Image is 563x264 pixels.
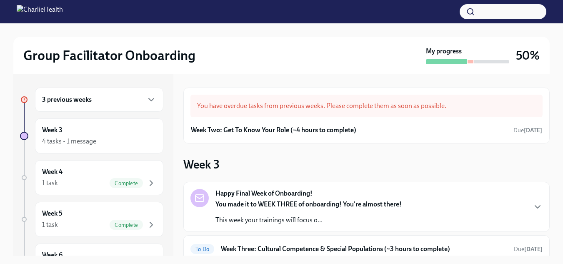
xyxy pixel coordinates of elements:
[215,216,402,225] p: This week your trainings will focus o...
[426,47,462,56] strong: My progress
[191,124,542,136] a: Week Two: Get To Know Your Role (~4 hours to complete)Due[DATE]
[42,126,63,135] h6: Week 3
[42,209,63,218] h6: Week 5
[42,220,58,229] div: 1 task
[183,157,220,172] h3: Week 3
[190,242,543,256] a: To DoWeek Three: Cultural Competence & Special Populations (~3 hours to complete)Due[DATE]
[20,202,163,237] a: Week 51 taskComplete
[215,189,313,198] strong: Happy Final Week of Onboarding!
[42,251,63,260] h6: Week 6
[35,88,163,112] div: 3 previous weeks
[110,180,143,186] span: Complete
[20,118,163,153] a: Week 34 tasks • 1 message
[514,245,543,253] span: September 23rd, 2025 10:00
[190,95,543,117] div: You have overdue tasks from previous weeks. Please complete them as soon as possible.
[524,246,543,253] strong: [DATE]
[513,127,542,134] span: Due
[42,95,92,104] h6: 3 previous weeks
[221,244,507,254] h6: Week Three: Cultural Competence & Special Populations (~3 hours to complete)
[524,127,542,134] strong: [DATE]
[42,137,96,146] div: 4 tasks • 1 message
[190,246,214,252] span: To Do
[110,222,143,228] span: Complete
[191,126,356,135] h6: Week Two: Get To Know Your Role (~4 hours to complete)
[42,179,58,188] div: 1 task
[23,47,195,64] h2: Group Facilitator Onboarding
[215,200,402,208] strong: You made it to WEEK THREE of onboarding! You're almost there!
[17,5,63,18] img: CharlieHealth
[514,246,543,253] span: Due
[42,167,63,176] h6: Week 4
[20,160,163,195] a: Week 41 taskComplete
[516,48,540,63] h3: 50%
[513,126,542,134] span: September 16th, 2025 10:00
